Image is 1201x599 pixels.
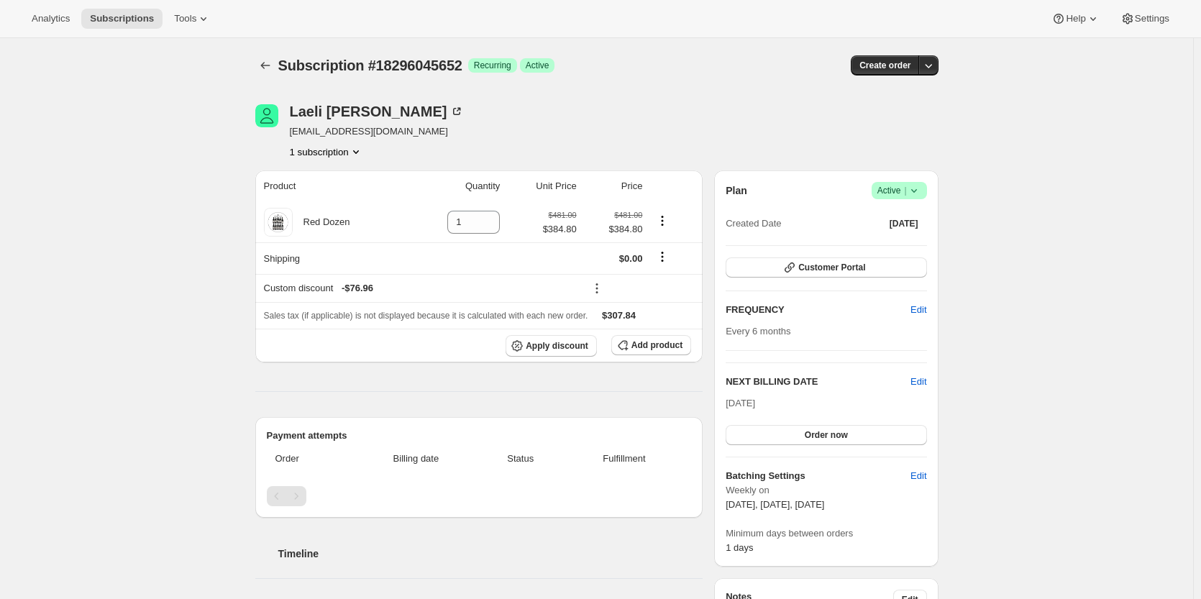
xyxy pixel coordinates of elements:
[726,326,790,337] span: Every 6 months
[1066,13,1085,24] span: Help
[726,303,910,317] h2: FREQUENCY
[566,452,682,466] span: Fulfillment
[1112,9,1178,29] button: Settings
[409,170,504,202] th: Quantity
[278,58,462,73] span: Subscription #18296045652
[726,216,781,231] span: Created Date
[174,13,196,24] span: Tools
[851,55,919,76] button: Create order
[278,547,703,561] h2: Timeline
[526,340,588,352] span: Apply discount
[726,425,926,445] button: Order now
[726,499,824,510] span: [DATE], [DATE], [DATE]
[798,262,865,273] span: Customer Portal
[910,303,926,317] span: Edit
[631,339,682,351] span: Add product
[548,211,576,219] small: $481.00
[357,452,475,466] span: Billing date
[619,253,643,264] span: $0.00
[726,183,747,198] h2: Plan
[255,170,410,202] th: Product
[890,218,918,229] span: [DATE]
[726,398,755,408] span: [DATE]
[32,13,70,24] span: Analytics
[90,13,154,24] span: Subscriptions
[726,257,926,278] button: Customer Portal
[267,486,692,506] nav: Pagination
[726,375,910,389] h2: NEXT BILLING DATE
[267,443,353,475] th: Order
[614,211,642,219] small: $481.00
[526,60,549,71] span: Active
[264,281,577,296] div: Custom discount
[859,60,910,71] span: Create order
[474,60,511,71] span: Recurring
[484,452,557,466] span: Status
[267,429,692,443] h2: Payment attempts
[726,469,910,483] h6: Batching Settings
[543,222,577,237] span: $384.80
[602,310,636,321] span: $307.84
[1043,9,1108,29] button: Help
[585,222,643,237] span: $384.80
[255,242,410,274] th: Shipping
[904,185,906,196] span: |
[255,55,275,76] button: Subscriptions
[805,429,848,441] span: Order now
[293,215,350,229] div: Red Dozen
[611,335,691,355] button: Add product
[23,9,78,29] button: Analytics
[290,104,465,119] div: Laeli [PERSON_NAME]
[902,298,935,321] button: Edit
[726,483,926,498] span: Weekly on
[581,170,647,202] th: Price
[165,9,219,29] button: Tools
[881,214,927,234] button: [DATE]
[726,526,926,541] span: Minimum days between orders
[910,469,926,483] span: Edit
[506,335,597,357] button: Apply discount
[342,281,373,296] span: - $76.96
[651,249,674,265] button: Shipping actions
[81,9,163,29] button: Subscriptions
[1135,13,1169,24] span: Settings
[290,145,363,159] button: Product actions
[902,465,935,488] button: Edit
[264,311,588,321] span: Sales tax (if applicable) is not displayed because it is calculated with each new order.
[726,542,753,553] span: 1 days
[910,375,926,389] button: Edit
[255,104,278,127] span: Laeli Hogan
[877,183,921,198] span: Active
[290,124,465,139] span: [EMAIL_ADDRESS][DOMAIN_NAME]
[504,170,580,202] th: Unit Price
[651,213,674,229] button: Product actions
